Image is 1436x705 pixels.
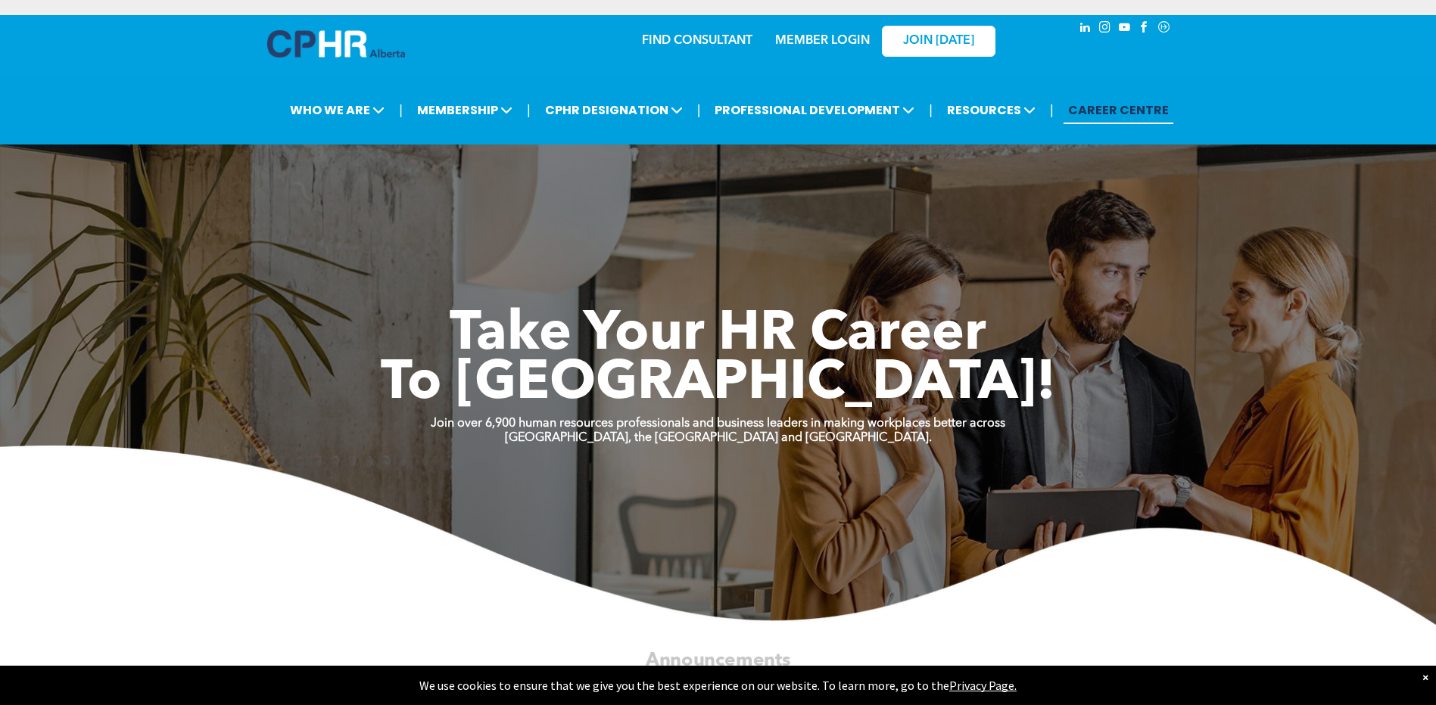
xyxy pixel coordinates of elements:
[1422,669,1428,685] div: Dismiss notification
[929,95,933,126] li: |
[903,34,974,48] span: JOIN [DATE]
[1136,19,1153,39] a: facebook
[775,35,870,47] a: MEMBER LOGIN
[267,30,405,57] img: A blue and white logo for cp alberta
[710,96,919,124] span: PROFESSIONAL DEVELOPMENT
[527,95,531,126] li: |
[642,35,752,47] a: FIND CONSULTANT
[381,357,1056,412] span: To [GEOGRAPHIC_DATA]!
[450,308,986,362] span: Take Your HR Career
[1117,19,1133,39] a: youtube
[431,418,1005,430] strong: Join over 6,900 human resources professionals and business leaders in making workplaces better ac...
[540,96,687,124] span: CPHR DESIGNATION
[505,432,932,444] strong: [GEOGRAPHIC_DATA], the [GEOGRAPHIC_DATA] and [GEOGRAPHIC_DATA].
[1097,19,1114,39] a: instagram
[949,678,1017,693] a: Privacy Page.
[285,96,389,124] span: WHO WE ARE
[399,95,403,126] li: |
[1050,95,1054,126] li: |
[1077,19,1094,39] a: linkedin
[942,96,1040,124] span: RESOURCES
[646,651,790,669] span: Announcements
[413,96,517,124] span: MEMBERSHIP
[1064,96,1173,124] a: CAREER CENTRE
[697,95,701,126] li: |
[1156,19,1173,39] a: Social network
[882,26,995,57] a: JOIN [DATE]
